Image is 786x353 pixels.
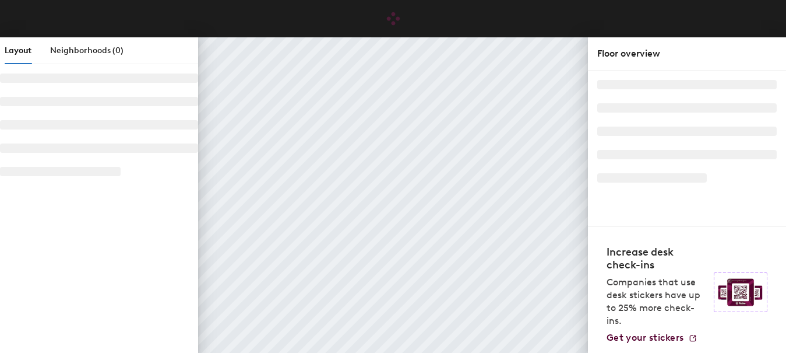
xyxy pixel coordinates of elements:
[607,332,697,344] a: Get your stickers
[607,246,707,271] h4: Increase desk check-ins
[607,332,683,343] span: Get your stickers
[714,272,767,312] img: Sticker logo
[5,46,31,55] span: Layout
[607,276,707,327] p: Companies that use desk stickers have up to 25% more check-ins.
[597,47,777,61] div: Floor overview
[50,46,124,55] span: Neighborhoods (0)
